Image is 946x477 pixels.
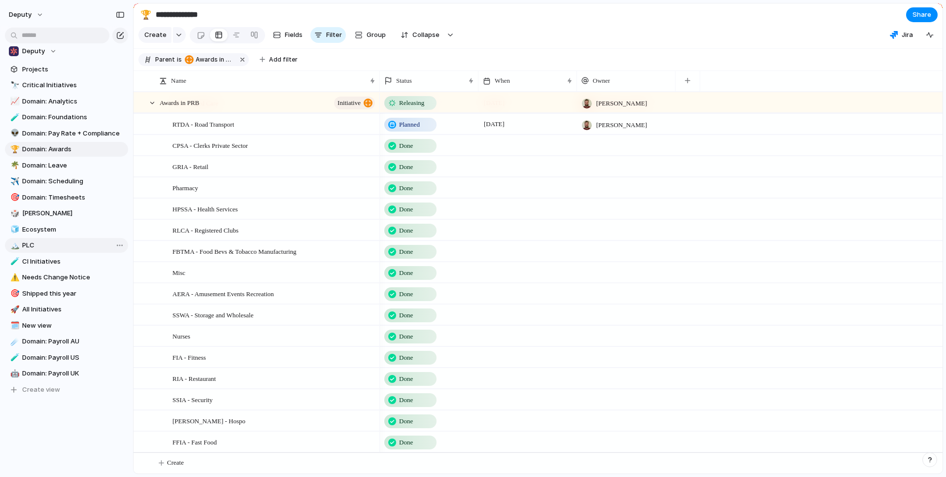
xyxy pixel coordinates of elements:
button: Fields [269,27,306,43]
span: FBTMA - Food Bevs & Tobacco Manufacturing [172,245,297,257]
div: 🧊 [10,224,17,235]
span: Done [399,141,413,151]
a: 🤖Domain: Payroll UK [5,366,128,381]
button: Create [138,27,171,43]
button: Awards in PRB [183,54,236,65]
span: Domain: Timesheets [22,193,125,203]
div: 🎲[PERSON_NAME] [5,206,128,221]
span: Planned [399,120,420,130]
div: 🏔️ [10,240,17,251]
a: 🏔️PLC [5,238,128,253]
button: 🏔️ [9,240,19,250]
span: Done [399,183,413,193]
a: 🧪Domain: Foundations [5,110,128,125]
a: 🧪Domain: Payroll US [5,350,128,365]
span: Domain: Payroll UK [22,369,125,378]
div: 📈 [10,96,17,107]
span: Create [167,458,184,468]
a: 🎯Domain: Timesheets [5,190,128,205]
button: 🏆 [138,7,154,23]
a: 👽Domain: Pay Rate + Compliance [5,126,128,141]
a: 🌴Domain: Leave [5,158,128,173]
button: is [175,54,184,65]
div: 🏆 [140,8,151,21]
span: PLC [22,240,125,250]
span: FIA - Fitness [172,351,206,363]
span: Done [399,438,413,447]
div: 🎯 [10,288,17,299]
a: ⚠️Needs Change Notice [5,270,128,285]
span: Done [399,332,413,341]
a: 🗓️New view [5,318,128,333]
span: Deputy [22,46,45,56]
span: is [177,55,182,64]
span: Done [399,353,413,363]
button: 🏆 [9,144,19,154]
span: Misc [172,267,185,278]
span: Done [399,395,413,405]
a: Projects [5,62,128,77]
div: ✈️ [10,176,17,187]
span: [PERSON_NAME] - Hospo [172,415,245,426]
div: 👽 [10,128,17,139]
span: Name [171,76,186,86]
div: 🤖 [10,368,17,379]
button: Add filter [254,53,304,67]
div: ⚠️ [10,272,17,283]
span: [PERSON_NAME] [596,120,647,130]
span: Parent [155,55,175,64]
span: SSIA - Security [172,394,213,405]
span: Done [399,226,413,236]
button: Group [350,27,391,43]
span: [PERSON_NAME] [596,99,647,108]
button: ✈️ [9,176,19,186]
button: 🧪 [9,353,19,363]
button: 🧪 [9,112,19,122]
span: Collapse [412,30,439,40]
div: 🗓️ [10,320,17,331]
button: 🗓️ [9,321,19,331]
a: 🎯Shipped this year [5,286,128,301]
span: Projects [22,65,125,74]
div: 🧪 [10,256,17,267]
button: ⚠️ [9,273,19,282]
span: Needs Change Notice [22,273,125,282]
span: When [495,76,510,86]
button: Jira [886,28,917,42]
a: 🧪CI Initiatives [5,254,128,269]
button: Collapse [395,27,444,43]
span: Awards in PRB [160,97,199,108]
div: 🚀All Initiatives [5,302,128,317]
button: Share [906,7,938,22]
span: RIA - Restaurant [172,373,216,384]
div: 🔭 [10,80,17,91]
div: ☄️ [10,336,17,347]
a: ☄️Domain: Payroll AU [5,334,128,349]
span: Domain: Payroll AU [22,337,125,346]
span: New view [22,321,125,331]
a: 🏆Domain: Awards [5,142,128,157]
span: Done [399,310,413,320]
span: Domain: Payroll US [22,353,125,363]
span: Releasing [399,98,424,108]
span: Domain: Leave [22,161,125,170]
div: 🏆 [10,144,17,155]
span: Done [399,204,413,214]
button: 🧊 [9,225,19,235]
button: 📈 [9,97,19,106]
div: 🧪 [10,112,17,123]
div: 🧪 [10,352,17,363]
span: deputy [9,10,32,20]
span: Ecosystem [22,225,125,235]
span: Done [399,416,413,426]
div: 🚀 [10,304,17,315]
span: SSWA - Storage and Wholesale [172,309,253,320]
span: RLCA - Registered Clubs [172,224,238,236]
